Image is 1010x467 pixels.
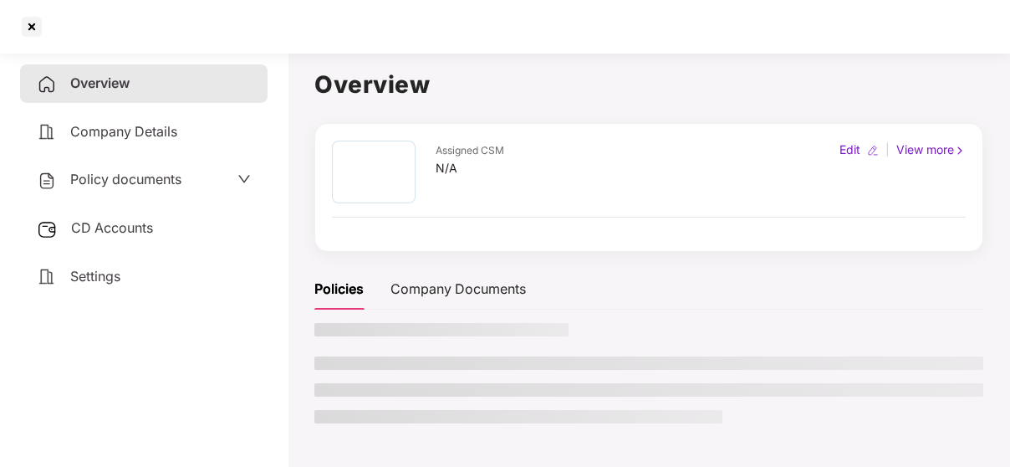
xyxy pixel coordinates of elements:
[71,219,153,236] span: CD Accounts
[882,141,893,159] div: |
[237,172,251,186] span: down
[70,171,181,187] span: Policy documents
[954,145,966,157] img: rightIcon
[867,145,879,157] img: editIcon
[436,159,504,177] div: N/A
[37,267,57,287] img: svg+xml;base64,PHN2ZyB4bWxucz0iaHR0cDovL3d3dy53My5vcmcvMjAwMC9zdmciIHdpZHRoPSIyNCIgaGVpZ2h0PSIyNC...
[37,219,58,239] img: svg+xml;base64,PHN2ZyB3aWR0aD0iMjUiIGhlaWdodD0iMjQiIHZpZXdCb3g9IjAgMCAyNSAyNCIgZmlsbD0ibm9uZSIgeG...
[37,74,57,95] img: svg+xml;base64,PHN2ZyB4bWxucz0iaHR0cDovL3d3dy53My5vcmcvMjAwMC9zdmciIHdpZHRoPSIyNCIgaGVpZ2h0PSIyNC...
[70,123,177,140] span: Company Details
[390,279,526,300] div: Company Documents
[70,268,120,285] span: Settings
[836,141,864,159] div: Edit
[37,171,57,191] img: svg+xml;base64,PHN2ZyB4bWxucz0iaHR0cDovL3d3dy53My5vcmcvMjAwMC9zdmciIHdpZHRoPSIyNCIgaGVpZ2h0PSIyNC...
[314,279,364,300] div: Policies
[37,122,57,142] img: svg+xml;base64,PHN2ZyB4bWxucz0iaHR0cDovL3d3dy53My5vcmcvMjAwMC9zdmciIHdpZHRoPSIyNCIgaGVpZ2h0PSIyNC...
[314,66,983,103] h1: Overview
[893,141,969,159] div: View more
[436,143,504,159] div: Assigned CSM
[70,74,130,91] span: Overview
